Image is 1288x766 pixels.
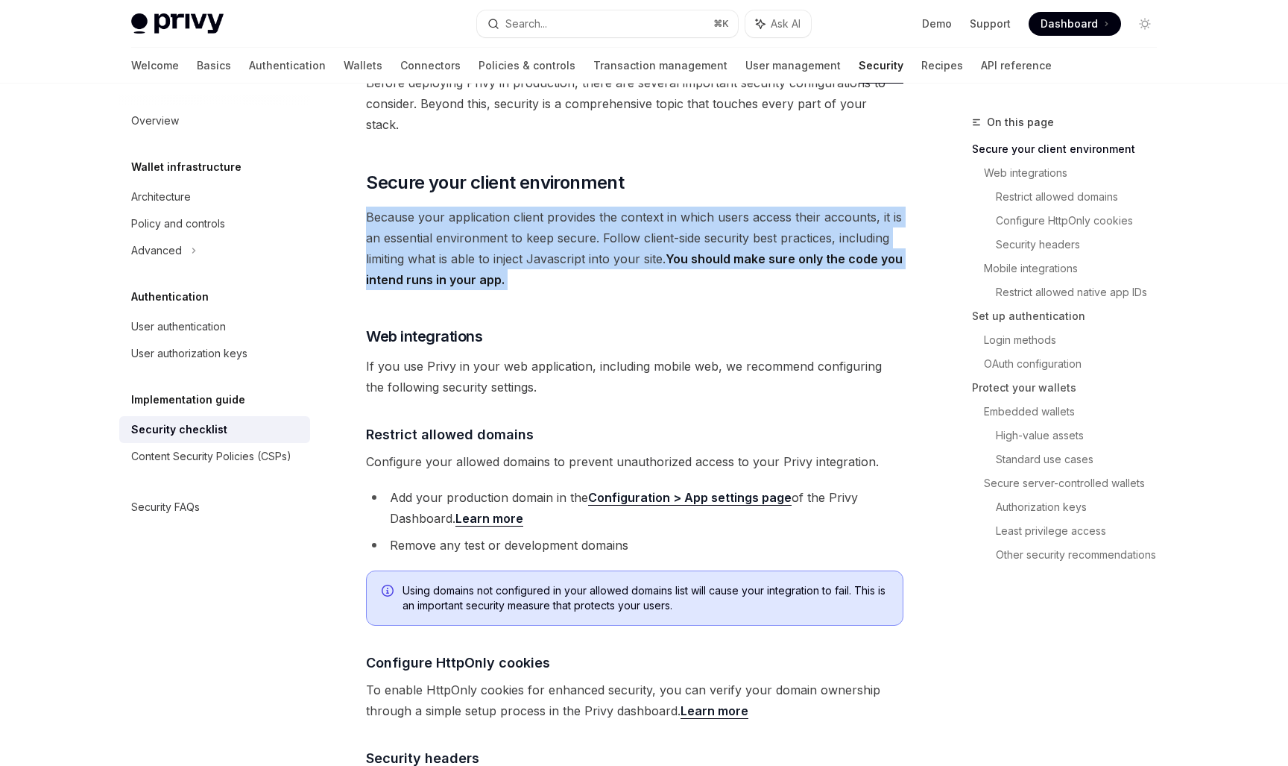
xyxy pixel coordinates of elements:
[981,48,1052,84] a: API reference
[984,400,1169,424] a: Embedded wallets
[131,188,191,206] div: Architecture
[984,328,1169,352] a: Login methods
[477,10,738,37] button: Search...⌘K
[455,511,523,527] a: Learn more
[131,215,225,233] div: Policy and controls
[119,416,310,443] a: Security checklist
[745,10,811,37] button: Ask AI
[119,340,310,367] a: User authorization keys
[400,48,461,84] a: Connectors
[119,443,310,470] a: Content Security Policies (CSPs)
[921,48,963,84] a: Recipes
[771,16,801,31] span: Ask AI
[366,171,624,195] span: Secure your client environment
[366,653,550,673] span: Configure HttpOnly cookies
[131,158,241,176] h5: Wallet infrastructure
[366,72,903,135] span: Before deploying Privy in production, there are several important security configurations to cons...
[1041,16,1098,31] span: Dashboard
[1133,12,1157,36] button: Toggle dark mode
[996,543,1169,567] a: Other security recommendations
[366,424,534,445] span: Restrict allowed domains
[119,183,310,210] a: Architecture
[972,304,1169,328] a: Set up authentication
[996,209,1169,233] a: Configure HttpOnly cookies
[119,494,310,521] a: Security FAQs
[996,448,1169,471] a: Standard use cases
[366,356,903,398] span: If you use Privy in your web application, including mobile web, we recommend configuring the foll...
[1029,12,1121,36] a: Dashboard
[713,18,729,30] span: ⌘ K
[249,48,326,84] a: Authentication
[131,112,179,130] div: Overview
[366,535,903,556] li: Remove any test or development domains
[479,48,575,84] a: Policies & controls
[996,519,1169,543] a: Least privilege access
[996,424,1169,448] a: High-value assets
[131,13,224,34] img: light logo
[996,233,1169,257] a: Security headers
[984,161,1169,185] a: Web integrations
[366,326,482,347] span: Web integrations
[131,448,291,465] div: Content Security Policies (CSPs)
[119,313,310,340] a: User authentication
[984,352,1169,376] a: OAuth configuration
[987,113,1054,131] span: On this page
[131,345,247,362] div: User authorization keys
[593,48,727,84] a: Transaction management
[131,391,245,409] h5: Implementation guide
[402,583,888,613] span: Using domains not configured in your allowed domains list will cause your integration to fail. Th...
[588,490,792,506] a: Configuration > App settings page
[131,48,179,84] a: Welcome
[131,498,200,516] div: Security FAQs
[972,137,1169,161] a: Secure your client environment
[745,48,841,84] a: User management
[119,107,310,134] a: Overview
[382,585,397,600] svg: Info
[996,185,1169,209] a: Restrict allowed domains
[859,48,903,84] a: Security
[131,421,227,439] div: Security checklist
[131,288,209,306] h5: Authentication
[344,48,382,84] a: Wallets
[366,451,903,472] span: Configure your allowed domains to prevent unauthorized access to your Privy integration.
[366,679,903,721] span: To enable HttpOnly cookies for enhanced security, you can verify your domain ownership through a ...
[366,487,903,529] li: Add your production domain in the of the Privy Dashboard.
[972,376,1169,400] a: Protect your wallets
[505,15,547,33] div: Search...
[366,207,903,290] span: Because your application client provides the context in which users access their accounts, it is ...
[197,48,231,84] a: Basics
[996,495,1169,519] a: Authorization keys
[984,257,1169,280] a: Mobile integrations
[996,280,1169,304] a: Restrict allowed native app IDs
[131,242,182,260] div: Advanced
[119,210,310,237] a: Policy and controls
[984,471,1169,495] a: Secure server-controlled wallets
[681,703,748,719] a: Learn more
[970,16,1011,31] a: Support
[131,318,226,336] div: User authentication
[922,16,952,31] a: Demo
